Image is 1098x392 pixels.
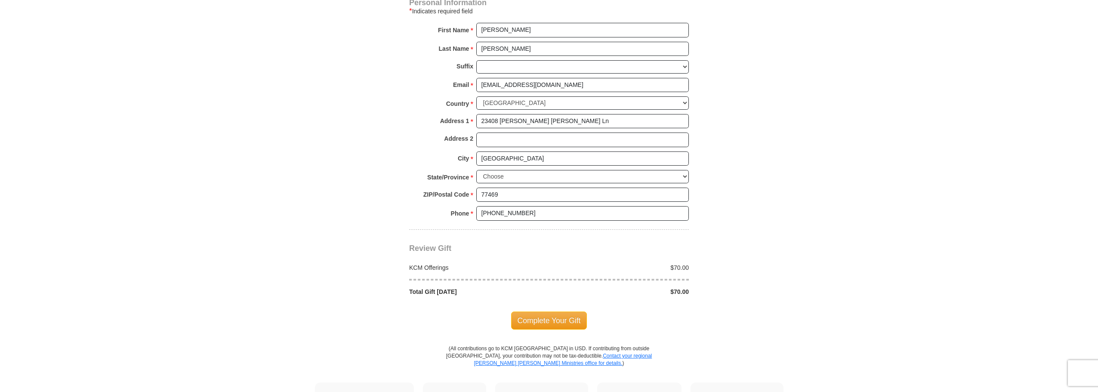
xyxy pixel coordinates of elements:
div: Indicates required field [409,6,689,16]
div: $70.00 [549,287,694,296]
div: $70.00 [549,263,694,272]
strong: Phone [451,207,469,219]
strong: State/Province [427,171,469,183]
div: Total Gift [DATE] [405,287,549,296]
strong: City [458,152,469,164]
div: KCM Offerings [405,263,549,272]
span: Complete Your Gift [511,312,587,330]
strong: ZIP/Postal Code [423,188,469,201]
strong: Address 1 [440,115,469,127]
strong: Suffix [456,60,473,72]
span: Review Gift [409,244,451,253]
strong: Address 2 [444,133,473,145]
strong: First Name [438,24,469,36]
strong: Country [446,98,469,110]
strong: Email [453,79,469,91]
p: (All contributions go to KCM [GEOGRAPHIC_DATA] in USD. If contributing from outside [GEOGRAPHIC_D... [446,345,652,383]
strong: Last Name [439,43,469,55]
